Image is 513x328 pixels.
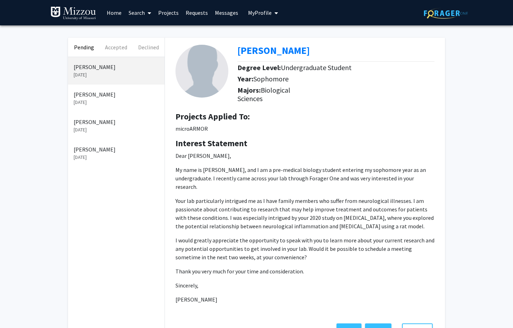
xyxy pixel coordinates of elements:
[74,118,159,126] p: [PERSON_NAME]
[175,281,434,290] p: Sincerely,
[74,145,159,154] p: [PERSON_NAME]
[125,0,155,25] a: Search
[175,138,247,149] b: Interest Statement
[237,74,253,83] b: Year:
[281,63,352,72] span: Undergraduate Student
[5,296,30,323] iframe: Chat
[211,0,242,25] a: Messages
[424,8,468,19] img: ForagerOne Logo
[175,197,434,230] p: Your lab particularly intrigued me as I have family members who suffer from neurological illnesse...
[175,267,434,276] p: Thank you very much for your time and consideration.
[74,126,159,134] p: [DATE]
[74,99,159,106] p: [DATE]
[248,9,272,16] span: My Profile
[68,38,100,57] button: Pending
[175,124,434,133] p: microARMOR
[74,90,159,99] p: [PERSON_NAME]
[175,151,434,160] p: Dear [PERSON_NAME],
[237,44,310,57] a: Opens in a new tab
[74,63,159,71] p: [PERSON_NAME]
[132,38,165,57] button: Declined
[237,86,261,94] b: Majors:
[237,86,290,103] span: Biological Sciences
[175,295,434,304] p: [PERSON_NAME]
[103,0,125,25] a: Home
[74,154,159,161] p: [DATE]
[237,44,310,57] b: [PERSON_NAME]
[175,236,434,261] p: I would greatly appreciate the opportunity to speak with you to learn more about your current res...
[175,166,434,191] p: My name is [PERSON_NAME], and I am a pre-medical biology student entering my sophomore year as an...
[50,6,96,20] img: University of Missouri Logo
[175,111,250,122] b: Projects Applied To:
[74,71,159,79] p: [DATE]
[253,74,289,83] span: Sophomore
[182,0,211,25] a: Requests
[155,0,182,25] a: Projects
[175,45,228,98] img: Profile Picture
[100,38,132,57] button: Accepted
[237,63,281,72] b: Degree Level:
